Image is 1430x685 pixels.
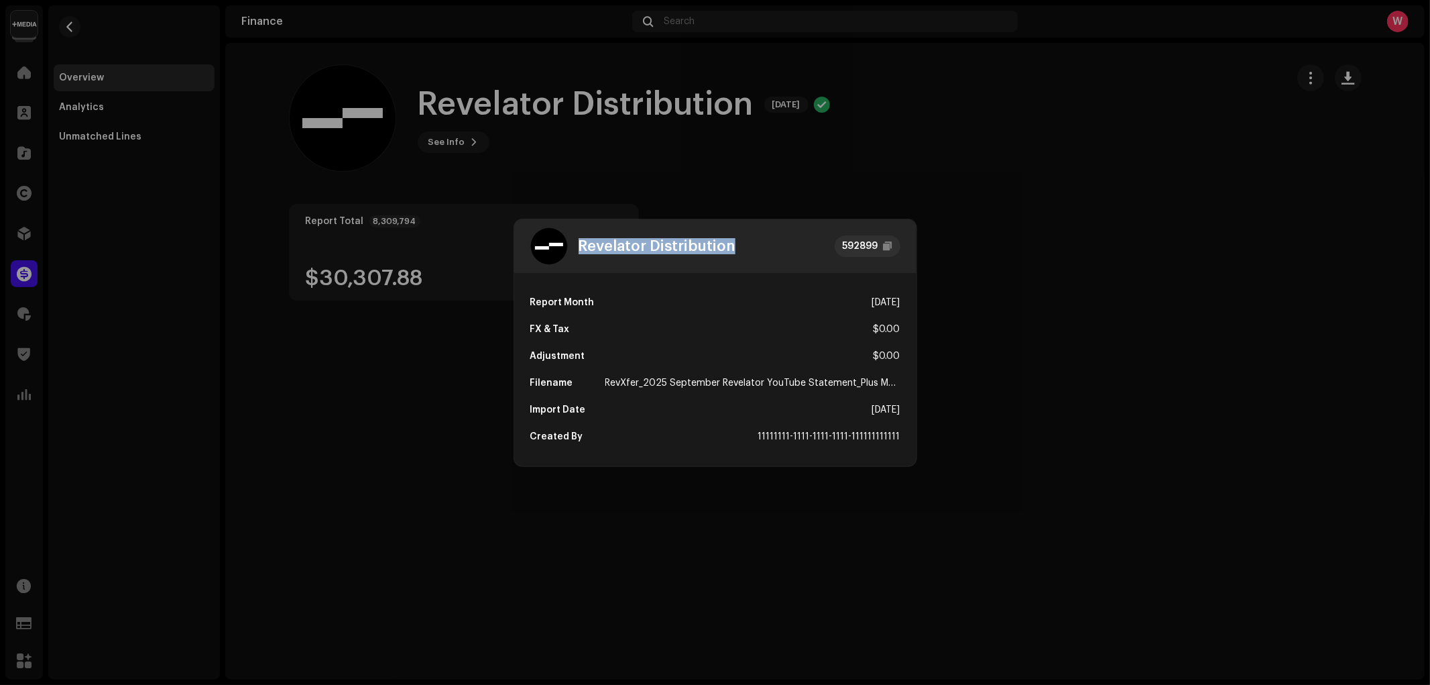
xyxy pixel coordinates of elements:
[874,343,900,370] div: $0.00
[530,289,595,316] div: Report Month
[530,397,586,423] div: Import Date
[872,289,900,316] div: [DATE]
[758,423,900,450] div: 11111111-1111-1111-1111-111111111111
[530,370,573,397] div: Filename
[579,238,735,254] div: Revelator Distribution
[530,316,570,343] div: FX & Tax
[530,423,583,450] div: Created By
[843,238,878,254] div: 592899
[530,343,585,370] div: Adjustment
[872,397,900,423] div: [DATE]
[874,316,900,343] div: $0.00
[605,370,900,397] div: RevXfer_2025 September Revelator YouTube Statement_Plus Media_Plus Media.zip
